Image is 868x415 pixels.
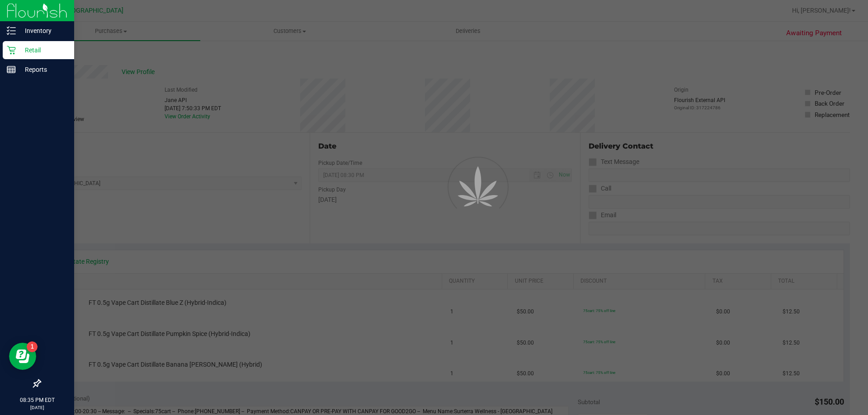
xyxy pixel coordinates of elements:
inline-svg: Retail [7,46,16,55]
iframe: Resource center [9,343,36,370]
p: Reports [16,64,70,75]
p: Inventory [16,25,70,36]
inline-svg: Inventory [7,26,16,35]
p: [DATE] [4,404,70,411]
p: Retail [16,45,70,56]
iframe: Resource center unread badge [27,341,38,352]
p: 08:35 PM EDT [4,396,70,404]
inline-svg: Reports [7,65,16,74]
